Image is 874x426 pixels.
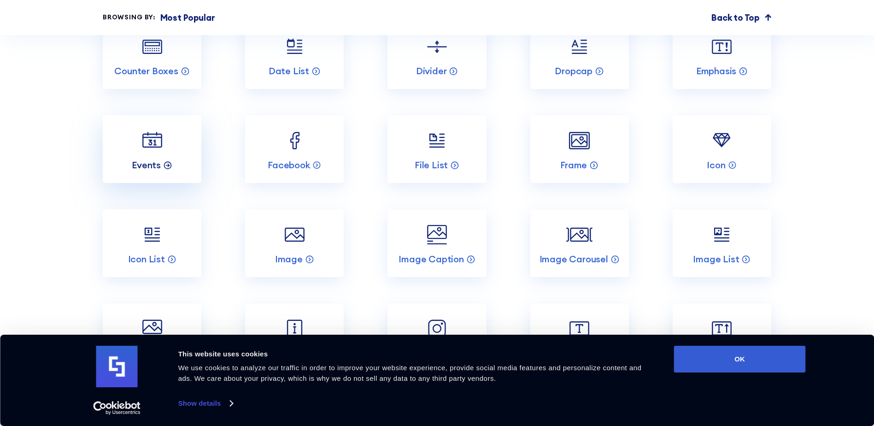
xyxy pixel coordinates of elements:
a: Date List [245,21,344,89]
button: OK [674,346,806,373]
div: This website uses cookies [178,349,653,360]
span: We use cookies to analyze our traffic in order to improve your website experience, provide social... [178,364,642,382]
a: Back to Top [711,11,771,24]
p: Divider [416,65,447,77]
p: Image [275,253,303,265]
p: Back to Top [711,11,759,24]
img: Label [566,315,592,342]
a: Lead [673,303,771,371]
p: Icon List [128,253,165,265]
img: Icon List [139,222,165,248]
img: Info [282,315,308,342]
a: Instagram [387,303,486,371]
a: Icon List [103,209,201,277]
p: Emphasis [696,65,736,77]
img: Image Titles [139,315,165,342]
a: Frame [530,115,629,183]
img: Facebook [282,128,308,154]
img: Emphasis [709,34,735,60]
img: Counter Boxes [139,34,165,60]
a: Image Titles [103,303,201,371]
img: Instagram [424,315,450,342]
a: Divider [387,21,486,89]
p: File List [415,159,448,171]
a: Emphasis [673,21,771,89]
img: Divider [424,34,450,60]
img: Image List [709,222,735,248]
p: Icon [707,159,725,171]
a: Dropcap [530,21,629,89]
p: Facebook [268,159,310,171]
img: Icon [709,128,735,154]
p: Counter Boxes [114,65,178,77]
a: Facebook [245,115,344,183]
a: Usercentrics Cookiebot - opens in a new window [76,401,157,415]
a: Events [103,115,201,183]
p: Events [132,159,161,171]
a: Info [245,303,344,371]
a: Image List [673,209,771,277]
p: Image List [693,253,739,265]
a: Image Caption [387,209,486,277]
a: Image [245,209,344,277]
img: Date List [282,34,308,60]
img: Image Carousel [566,222,592,248]
img: logo [96,346,138,387]
p: Frame [560,159,587,171]
a: Label [530,303,629,371]
a: Image Carousel [530,209,629,277]
div: Browsing by: [103,12,156,22]
img: Events [139,128,165,154]
img: Frame [566,128,592,154]
img: Dropcap [566,34,592,60]
img: Lead [709,315,735,342]
p: Most Popular [160,11,215,24]
a: Show details [178,396,233,410]
a: Icon [673,115,771,183]
img: Image Caption [424,222,450,248]
p: Dropcap [555,65,592,77]
p: Image Caption [399,253,463,265]
p: Date List [269,65,309,77]
img: Image [282,222,308,248]
a: Counter Boxes [103,21,201,89]
a: File List [387,115,486,183]
img: File List [424,128,450,154]
p: Image Carousel [540,253,608,265]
